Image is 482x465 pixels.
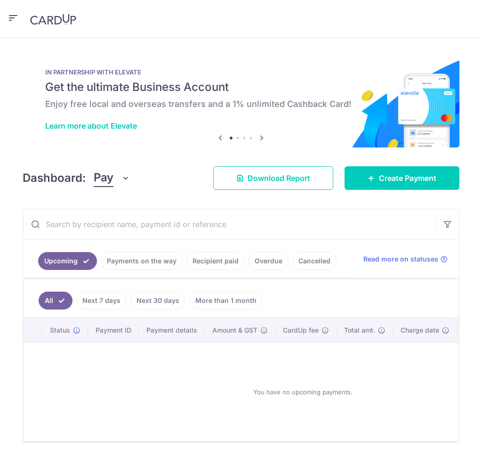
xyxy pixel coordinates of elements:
h5: Get the ultimate Business Account [45,80,437,95]
span: Read more on statuses [363,254,438,264]
a: Recipient paid [186,252,245,270]
span: Status [50,326,70,335]
h6: Enjoy free local and overseas transfers and a 1% unlimited Cashback Card! [45,98,437,110]
a: Payments on the way [101,252,183,270]
span: Total amt. [344,326,375,335]
th: Payment ID [88,318,139,343]
button: Pay [94,169,130,187]
span: Amount & GST [212,326,257,335]
img: Renovation banner [23,53,459,147]
a: Create Payment [345,166,459,190]
span: Create Payment [379,172,436,184]
span: Download Report [248,172,310,184]
a: Learn more about Elevate [45,121,137,131]
input: Search by recipient name, payment id or reference [23,209,436,239]
a: All [39,292,72,310]
a: More than 1 month [189,292,263,310]
p: IN PARTNERSHIP WITH ELEVATE [45,68,437,76]
img: CardUp [30,14,76,25]
span: CardUp fee [283,326,319,335]
a: Download Report [213,166,333,190]
a: Overdue [249,252,289,270]
a: Cancelled [292,252,337,270]
a: Next 7 days [76,292,127,310]
span: Pay [94,169,113,187]
span: Charge date [401,326,439,335]
a: Upcoming [38,252,97,270]
th: Payment details [139,318,205,343]
a: Next 30 days [130,292,185,310]
h4: Dashboard: [23,170,86,187]
a: Read more on statuses [363,254,448,264]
